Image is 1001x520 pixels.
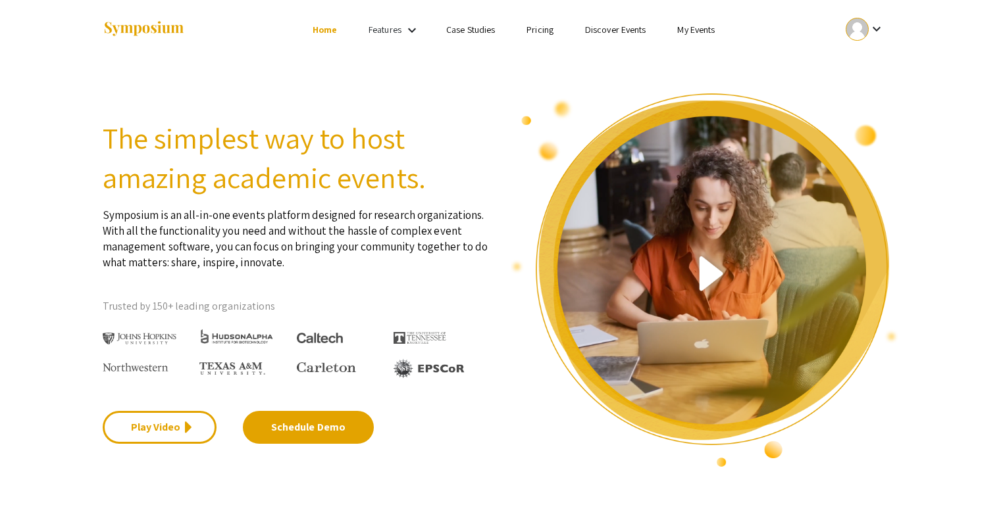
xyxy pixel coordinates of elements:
a: Pricing [526,24,553,35]
button: Expand account dropdown [832,14,898,44]
a: Play Video [103,411,217,444]
a: Discover Events [585,24,646,35]
mat-icon: Expand account dropdown [869,21,885,37]
mat-icon: Expand Features list [404,22,420,38]
p: Trusted by 150+ leading organizations [103,296,491,316]
img: Johns Hopkins University [103,333,177,345]
img: video overview of Symposium [511,92,899,468]
img: Northwestern [103,363,168,371]
img: Symposium by ForagerOne [103,20,185,38]
a: Case Studies [446,24,495,35]
img: Carleton [297,362,356,373]
img: The University of Tennessee [394,332,446,344]
h2: The simplest way to host amazing academic events. [103,118,491,197]
p: Symposium is an all-in-one events platform designed for research organizations. With all the func... [103,197,491,270]
a: Schedule Demo [243,411,374,444]
a: Features [369,24,401,35]
img: Texas A&M University [199,362,265,375]
img: EPSCOR [394,359,466,378]
img: HudsonAlpha [199,329,274,344]
a: My Events [677,24,715,35]
a: Home [313,24,337,35]
img: Caltech [297,333,343,344]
